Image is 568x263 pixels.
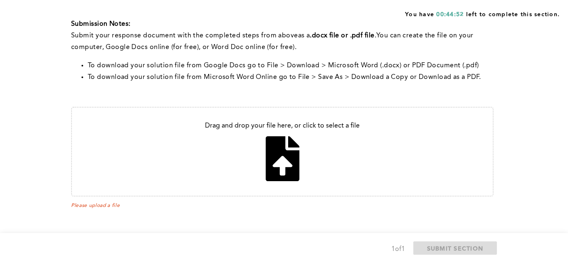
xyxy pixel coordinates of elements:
strong: Submission Notes: [71,21,130,27]
div: 1 of 1 [391,243,405,255]
span: . [375,32,376,39]
span: 00:44:52 [436,12,464,17]
span: Please upload a file [71,203,494,209]
li: To download your solution file from Google Docs go to File > Download > Microsoft Word (.docx) or... [88,60,494,71]
li: To download your solution file from Microsoft Word Online go to File > Save As > Download a Copy ... [88,71,494,83]
span: Submit your response document [71,32,178,39]
button: SUBMIT SECTION [413,241,497,255]
span: SUBMIT SECTION [427,244,484,252]
span: as a [298,32,310,39]
strong: .docx file or .pdf file [310,32,374,39]
p: with the completed steps from above You can create the file on your computer, Google Docs online ... [71,30,494,53]
span: You have left to complete this section. [405,8,560,19]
